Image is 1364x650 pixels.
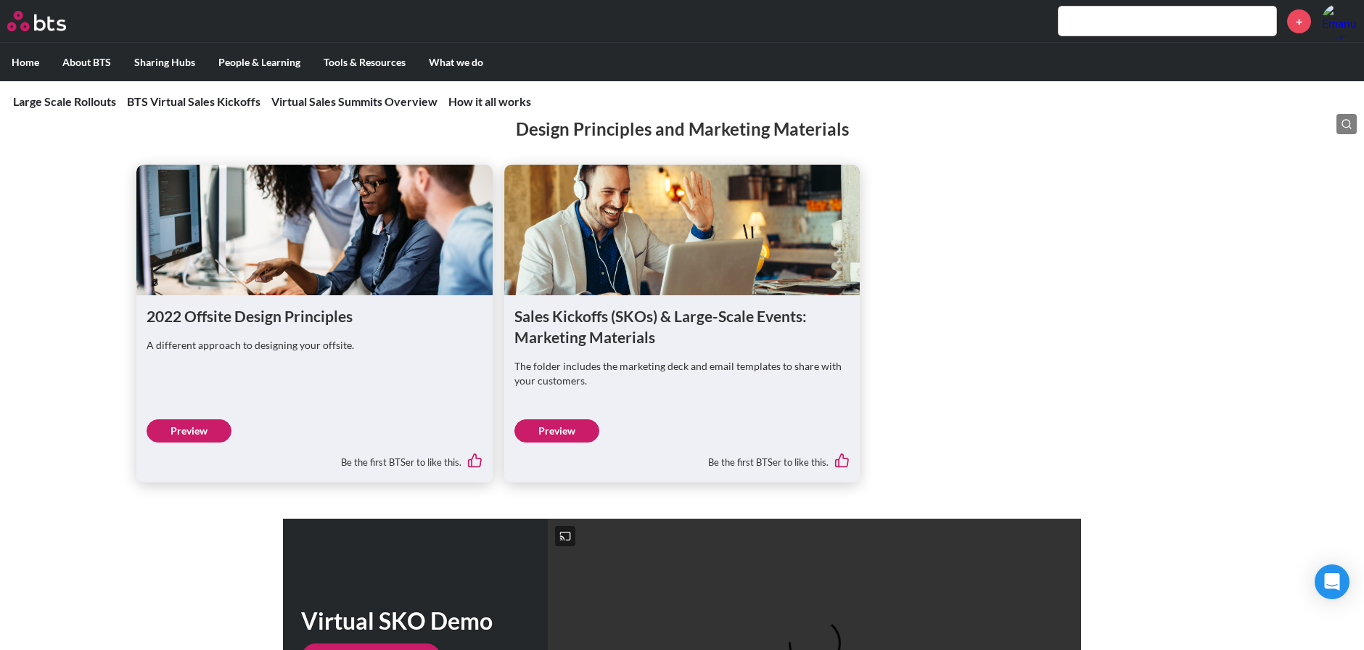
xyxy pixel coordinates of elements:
[271,94,437,108] a: Virtual Sales Summits Overview
[514,419,599,443] a: Preview
[312,44,417,81] label: Tools & Resources
[207,44,312,81] label: People & Learning
[123,44,207,81] label: Sharing Hubs
[51,44,123,81] label: About BTS
[147,443,482,473] div: Be the first BTSer to like this.
[1315,564,1349,599] div: Open Intercom Messenger
[514,359,850,387] p: The folder includes the marketing deck and email templates to share with your customers.
[7,11,93,31] a: Go home
[514,443,850,473] div: Be the first BTSer to like this.
[514,305,850,348] h1: Sales Kickoffs (SKOs) & Large-Scale Events: Marketing Materials
[417,44,495,81] label: What we do
[147,338,482,353] p: A different approach to designing your offsite.
[7,11,66,31] img: BTS Logo
[1322,4,1357,38] a: Profile
[13,94,116,108] a: Large Scale Rollouts
[147,305,482,326] h1: 2022 Offsite Design Principles
[301,605,530,638] h1: Virtual SKO Demo
[448,94,531,108] a: How it all works
[127,94,260,108] a: BTS Virtual Sales Kickoffs
[1287,9,1311,33] a: +
[1322,4,1357,38] img: Emanuele Scotti
[147,419,231,443] a: Preview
